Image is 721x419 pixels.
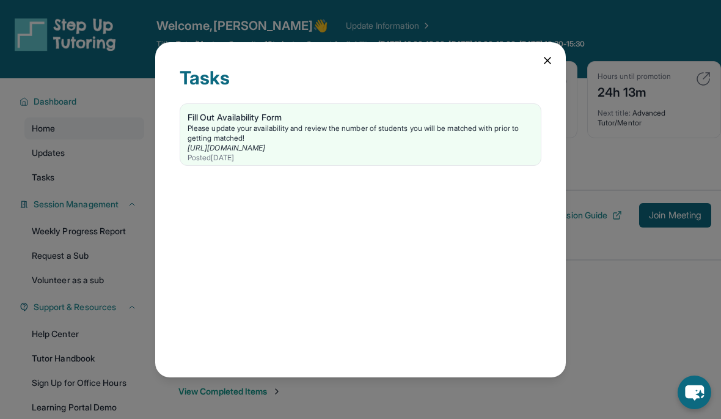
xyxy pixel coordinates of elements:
[180,67,541,103] div: Tasks
[188,124,533,143] div: Please update your availability and review the number of students you will be matched with prior ...
[678,376,711,409] button: chat-button
[188,153,533,163] div: Posted [DATE]
[188,143,265,152] a: [URL][DOMAIN_NAME]
[180,104,541,165] a: Fill Out Availability FormPlease update your availability and review the number of students you w...
[188,111,533,124] div: Fill Out Availability Form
